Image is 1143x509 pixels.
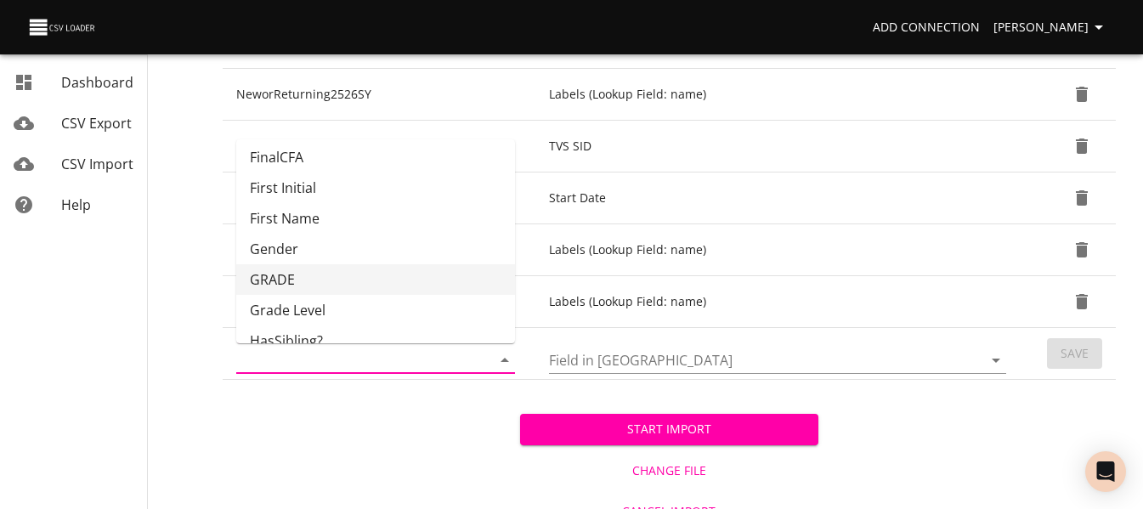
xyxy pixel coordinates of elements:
[236,142,515,172] li: FinalCFA
[223,172,535,224] td: Onboarding_Start_Date
[535,172,1027,224] td: Start Date
[535,276,1027,328] td: Labels (Lookup Field: name)
[527,461,811,482] span: Change File
[223,276,535,328] td: Missing Back to School Survey
[535,224,1027,276] td: Labels (Lookup Field: name)
[223,224,535,276] td: HS Missing Monthly Contact
[236,203,515,234] li: First Name
[1061,126,1102,167] button: Delete
[61,155,133,173] span: CSV Import
[1061,178,1102,218] button: Delete
[236,295,515,325] li: Grade Level
[1061,229,1102,270] button: Delete
[236,234,515,264] li: Gender
[534,419,804,440] span: Start Import
[1061,74,1102,115] button: Delete
[535,69,1027,121] td: Labels (Lookup Field: name)
[27,15,99,39] img: CSV Loader
[993,17,1109,38] span: [PERSON_NAME]
[520,455,818,487] button: Change File
[223,69,535,121] td: NeworReturning2526SY
[236,325,515,356] li: HasSibling?
[987,12,1116,43] button: [PERSON_NAME]
[236,172,515,203] li: First Initial
[236,264,515,295] li: GRADE
[61,195,91,214] span: Help
[866,12,987,43] a: Add Connection
[535,121,1027,172] td: TVS SID
[873,17,980,38] span: Add Connection
[223,121,535,172] td: PreviousStudentTVSID
[61,73,133,92] span: Dashboard
[984,348,1008,372] button: Open
[520,414,818,445] button: Start Import
[493,348,517,372] button: Close
[1085,451,1126,492] div: Open Intercom Messenger
[1061,281,1102,322] button: Delete
[61,114,132,133] span: CSV Export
